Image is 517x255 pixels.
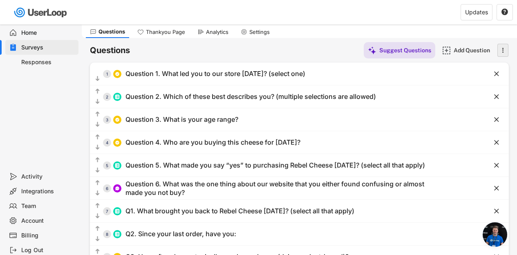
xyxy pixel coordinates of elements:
h6: Questions [90,45,130,56]
img: ListMajor.svg [115,94,120,99]
div: 6 [103,186,111,190]
text:  [96,121,100,128]
text:  [494,161,499,170]
img: userloop-logo-01.svg [12,4,70,21]
button:  [94,98,101,106]
img: CircleTickMinorWhite.svg [115,140,120,145]
text:  [494,138,499,147]
text:  [96,157,100,163]
div: Question 2. Which of these best describes you? (multiple selections are allowed) [125,92,376,101]
div: Log Out [21,246,75,254]
text:  [96,202,100,209]
div: Home [21,29,75,37]
div: 4 [103,141,111,145]
button:  [94,189,101,197]
text:  [96,111,100,118]
div: Team [21,202,75,210]
button:  [94,87,101,96]
div: Question 1. What led you to our store [DATE]? (select one) [125,69,305,78]
div: Activity [21,173,75,181]
div: Responses [21,58,75,66]
div: 5 [103,163,111,168]
button:  [94,179,101,187]
button:  [94,110,101,119]
div: Integrations [21,188,75,195]
text:  [96,98,100,105]
button:  [501,9,508,16]
div: Surveys [21,44,75,51]
text:  [494,69,499,78]
div: Analytics [206,29,228,36]
text:  [96,144,100,151]
div: Question 4. Who are you buying this cheese for [DATE]? [125,138,300,147]
text:  [96,75,100,82]
button:  [94,143,101,152]
div: Account [21,217,75,225]
div: 3 [103,118,111,122]
img: MagicMajor%20%28Purple%29.svg [368,46,376,55]
div: 1 [103,72,111,76]
button:  [499,44,507,56]
text:  [96,235,100,242]
img: AddMajor.svg [442,46,451,55]
button:  [94,225,101,233]
button:  [492,139,501,147]
div: 8 [103,232,111,236]
text:  [96,167,100,174]
text:  [96,225,100,232]
button:  [94,121,101,129]
text:  [494,92,499,101]
button:  [492,184,501,192]
div: Settings [249,29,270,36]
div: Updates [465,9,488,15]
button:  [492,116,501,124]
text:  [96,248,100,255]
text:  [96,88,100,95]
img: CircleTickMinorWhite.svg [115,72,120,76]
text:  [494,184,499,192]
button:  [94,166,101,174]
text:  [96,190,100,197]
div: 7 [103,209,111,213]
button:  [94,212,101,220]
img: ListMajor.svg [115,232,120,237]
div: Questions [98,28,125,35]
div: 2 [103,95,111,99]
text:  [96,134,100,141]
button:  [492,93,501,101]
text:  [96,212,100,219]
text:  [502,46,504,54]
img: ConversationMinor.svg [115,186,120,191]
button:  [492,207,501,215]
text:  [96,179,100,186]
div: Question 5. What made you say “yes” to purchasing Rebel Cheese [DATE]? (select all that apply) [125,161,425,170]
div: Billing [21,232,75,239]
div: Question 6. What was the one thing about our website that you either found confusing or almost ma... [125,180,428,197]
text:  [494,115,499,124]
button:  [492,70,501,78]
text:  [494,207,499,215]
img: CircleTickMinorWhite.svg [115,117,120,122]
img: ListMajor.svg [115,163,120,168]
button:  [94,156,101,164]
div: Q2. Since your last order, have you: [125,230,236,238]
button:  [94,133,101,141]
button:  [94,202,101,210]
img: ListMajor.svg [115,209,120,214]
button:  [94,235,101,243]
div: Suggest Questions [379,47,431,54]
div: Q1. What brought you back to Rebel Cheese [DATE]? (select all that apply) [125,207,354,215]
div: Add Question [454,47,495,54]
div: Question 3. What is your age range? [125,115,238,124]
a: Open chat [483,222,507,247]
div: Thankyou Page [146,29,185,36]
text:  [501,8,508,16]
button:  [94,75,101,83]
button:  [492,161,501,170]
